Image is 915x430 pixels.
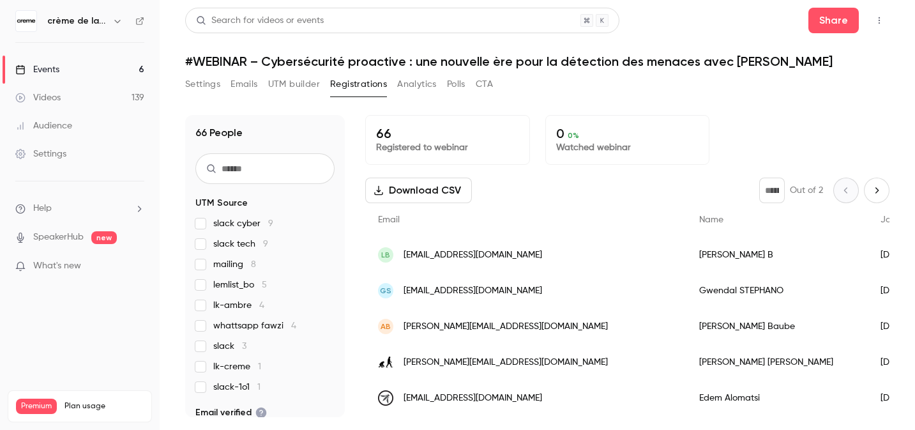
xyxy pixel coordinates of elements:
[864,178,889,203] button: Next page
[15,63,59,76] div: Events
[213,319,296,332] span: whattsapp fawzi
[259,301,264,310] span: 4
[404,249,542,262] span: [EMAIL_ADDRESS][DOMAIN_NAME]
[790,184,823,197] p: Out of 2
[378,355,393,370] img: darwin-evol.fr
[404,356,608,369] span: [PERSON_NAME][EMAIL_ADDRESS][DOMAIN_NAME]
[556,141,699,154] p: Watched webinar
[404,320,608,334] span: [PERSON_NAME][EMAIL_ADDRESS][DOMAIN_NAME]
[33,259,81,273] span: What's new
[447,74,465,95] button: Polls
[33,202,52,215] span: Help
[16,399,57,414] span: Premium
[185,54,889,69] h1: #WEBINAR – Cybersécurité proactive : une nouvelle ère pour la détection des menaces avec [PERSON_...
[64,401,144,411] span: Plan usage
[213,279,267,291] span: lemlist_bo
[129,261,144,272] iframe: Noticeable Trigger
[686,273,868,309] div: Gwendal STEPHANO
[476,74,493,95] button: CTA
[195,197,248,210] span: UTM Source
[213,258,256,271] span: mailing
[242,342,246,351] span: 3
[808,8,859,33] button: Share
[33,231,84,244] a: SpeakerHub
[213,299,264,312] span: lk-ambre
[381,321,391,332] span: AB
[378,390,393,406] img: owasp.org
[268,219,273,228] span: 9
[378,215,400,224] span: Email
[213,238,268,250] span: slack tech
[15,119,72,132] div: Audience
[686,309,868,344] div: [PERSON_NAME] Baube
[686,344,868,380] div: [PERSON_NAME] [PERSON_NAME]
[376,141,519,154] p: Registered to webinar
[213,381,261,394] span: slack-1o1
[376,126,519,141] p: 66
[404,392,542,405] span: [EMAIL_ADDRESS][DOMAIN_NAME]
[291,321,296,330] span: 4
[268,74,320,95] button: UTM builder
[91,231,117,244] span: new
[15,202,144,215] li: help-dropdown-opener
[251,260,256,269] span: 8
[258,362,261,371] span: 1
[16,11,36,31] img: crème de la crème
[262,280,267,289] span: 5
[365,178,472,203] button: Download CSV
[15,91,61,104] div: Videos
[195,406,267,419] span: Email verified
[568,131,579,140] span: 0 %
[263,240,268,249] span: 9
[699,215,723,224] span: Name
[404,284,542,298] span: [EMAIL_ADDRESS][DOMAIN_NAME]
[196,14,324,27] div: Search for videos or events
[47,15,107,27] h6: crème de la crème
[257,383,261,392] span: 1
[195,125,243,141] h1: 66 People
[330,74,387,95] button: Registrations
[380,285,391,296] span: GS
[686,380,868,416] div: Edem Alomatsi
[231,74,257,95] button: Emails
[397,74,437,95] button: Analytics
[185,74,220,95] button: Settings
[213,360,261,373] span: lk-creme
[213,217,273,230] span: slack cyber
[381,249,390,261] span: LB
[15,148,66,160] div: Settings
[686,237,868,273] div: [PERSON_NAME] B
[213,340,246,353] span: slack
[556,126,699,141] p: 0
